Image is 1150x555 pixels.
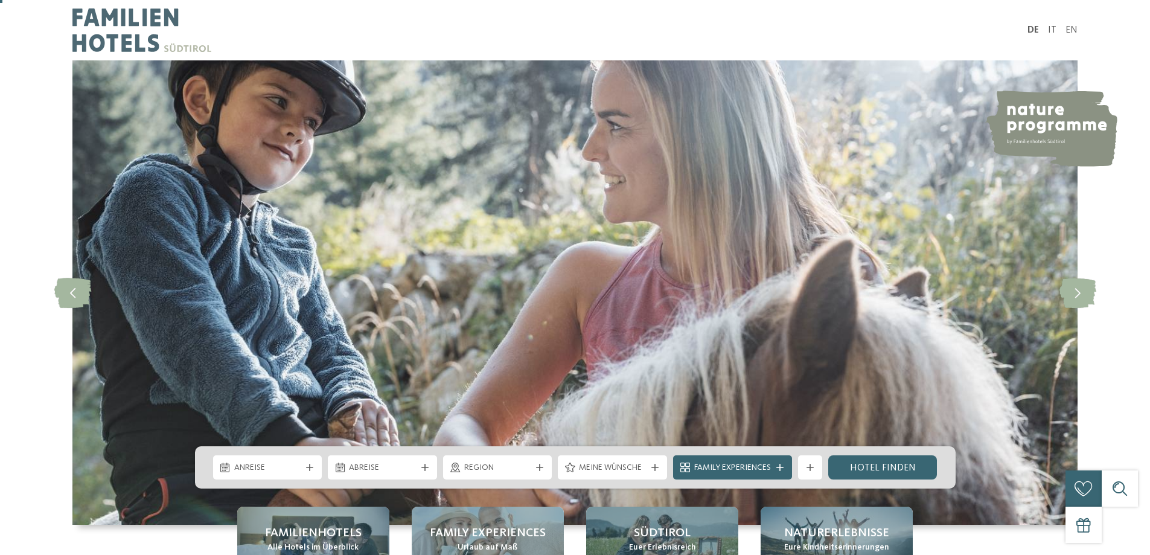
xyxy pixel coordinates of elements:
[579,462,646,474] span: Meine Wünsche
[985,91,1117,167] img: nature programme by Familienhotels Südtirol
[784,542,889,554] span: Eure Kindheitserinnerungen
[1027,25,1039,35] a: DE
[234,462,301,474] span: Anreise
[267,542,359,554] span: Alle Hotels im Überblick
[349,462,416,474] span: Abreise
[430,525,546,542] span: Family Experiences
[72,60,1078,525] img: Familienhotels Südtirol: The happy family places
[458,542,517,554] span: Urlaub auf Maß
[828,455,938,480] a: Hotel finden
[694,462,771,474] span: Family Experiences
[265,525,362,542] span: Familienhotels
[1065,25,1078,35] a: EN
[464,462,531,474] span: Region
[784,525,889,542] span: Naturerlebnisse
[629,542,696,554] span: Euer Erlebnisreich
[1048,25,1056,35] a: IT
[634,525,691,542] span: Südtirol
